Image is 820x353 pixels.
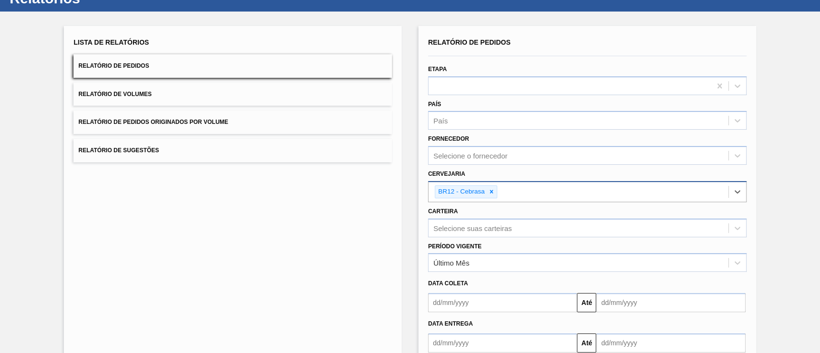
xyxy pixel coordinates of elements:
[428,333,577,353] input: dd/mm/yyyy
[73,54,392,78] button: Relatório de Pedidos
[428,280,468,287] span: Data coleta
[428,320,473,327] span: Data Entrega
[428,208,458,215] label: Carteira
[78,119,228,125] span: Relatório de Pedidos Originados por Volume
[428,66,447,73] label: Etapa
[596,333,745,353] input: dd/mm/yyyy
[78,62,149,69] span: Relatório de Pedidos
[73,38,149,46] span: Lista de Relatórios
[428,293,577,312] input: dd/mm/yyyy
[428,38,511,46] span: Relatório de Pedidos
[435,186,486,198] div: BR12 - Cebrasa
[73,110,392,134] button: Relatório de Pedidos Originados por Volume
[577,293,596,312] button: Até
[596,293,745,312] input: dd/mm/yyyy
[428,243,481,250] label: Período Vigente
[73,139,392,162] button: Relatório de Sugestões
[73,83,392,106] button: Relatório de Volumes
[78,147,159,154] span: Relatório de Sugestões
[428,170,465,177] label: Cervejaria
[433,224,512,232] div: Selecione suas carteiras
[428,135,469,142] label: Fornecedor
[433,152,507,160] div: Selecione o fornecedor
[433,259,469,267] div: Último Mês
[78,91,151,97] span: Relatório de Volumes
[428,101,441,108] label: País
[433,117,448,125] div: País
[577,333,596,353] button: Até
